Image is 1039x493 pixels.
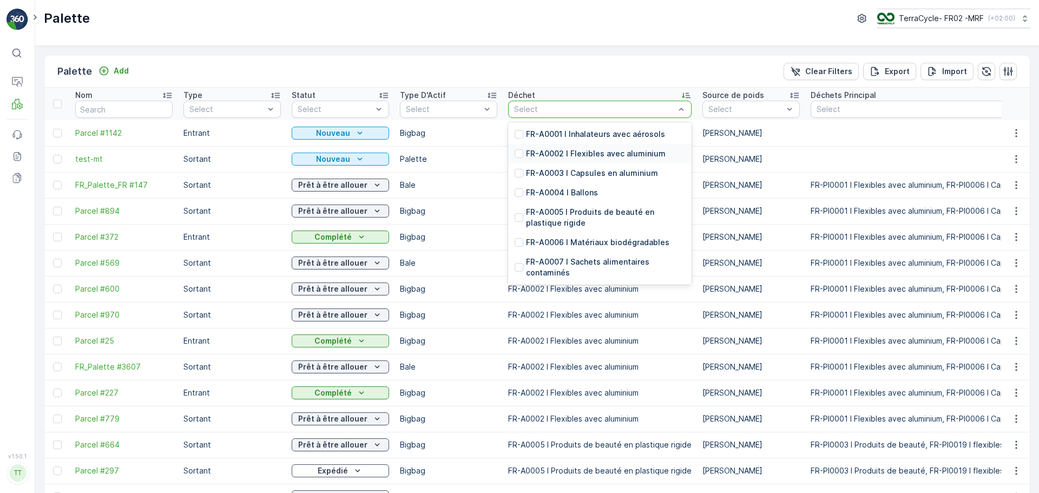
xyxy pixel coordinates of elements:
[292,334,389,347] button: Complété
[44,10,90,27] p: Palette
[298,439,367,450] p: Prêt à être allouer
[292,90,315,101] p: Statut
[298,180,367,190] p: Prêt à être allouer
[292,282,389,295] button: Prêt à être allouer
[702,439,800,450] p: [PERSON_NAME]
[508,336,692,346] p: FR-A0002 I Flexibles avec aluminium
[298,104,372,115] p: Select
[292,412,389,425] button: Prêt à être allouer
[298,284,367,294] p: Prêt à être allouer
[298,413,367,424] p: Prêt à être allouer
[292,153,389,166] button: Nouveau
[885,66,910,77] p: Export
[53,181,62,189] div: Toggle Row Selected
[53,415,62,423] div: Toggle Row Selected
[526,237,669,248] p: FR-A0006 I Matériaux biodégradables
[702,90,764,101] p: Source de poids
[784,63,859,80] button: Clear Filters
[702,310,800,320] p: [PERSON_NAME]
[75,232,173,242] span: Parcel #372
[75,258,173,268] a: Parcel #569
[400,361,497,372] p: Bale
[75,206,173,216] a: Parcel #894
[702,361,800,372] p: [PERSON_NAME]
[298,206,367,216] p: Prêt à être allouer
[53,466,62,475] div: Toggle Row Selected
[75,180,173,190] a: FR_Palette_FR #147
[53,233,62,241] div: Toggle Row Selected
[183,90,202,101] p: Type
[53,129,62,137] div: Toggle Row Selected
[988,14,1015,23] p: ( +02:00 )
[75,413,173,424] a: Parcel #779
[292,386,389,399] button: Complété
[400,180,497,190] p: Bale
[6,9,28,30] img: logo
[508,439,692,450] p: FR-A0005 I Produits de beauté en plastique rigide
[708,104,783,115] p: Select
[292,231,389,244] button: Complété
[298,258,367,268] p: Prêt à être allouer
[75,439,173,450] a: Parcel #664
[400,413,497,424] p: Bigbag
[183,387,281,398] p: Entrant
[514,104,675,115] p: Select
[53,207,62,215] div: Toggle Row Selected
[53,363,62,371] div: Toggle Row Selected
[316,128,350,139] p: Nouveau
[292,179,389,192] button: Prêt à être allouer
[526,168,658,179] p: FR-A0003 I Capsules en aluminium
[702,284,800,294] p: [PERSON_NAME]
[526,129,665,140] p: FR-A0001 I Inhalateurs avec aérosols
[183,232,281,242] p: Entrant
[75,465,173,476] a: Parcel #297
[702,154,800,165] p: [PERSON_NAME]
[292,205,389,218] button: Prêt à être allouer
[702,258,800,268] p: [PERSON_NAME]
[805,66,852,77] p: Clear Filters
[526,257,685,278] p: FR-A0007 I Sachets alimentaires contaminés
[75,101,173,118] input: Search
[114,65,129,76] p: Add
[75,310,173,320] a: Parcel #970
[292,438,389,451] button: Prêt à être allouer
[6,462,28,484] button: TT
[183,413,281,424] p: Sortant
[314,336,352,346] p: Complété
[292,127,389,140] button: Nouveau
[183,284,281,294] p: Sortant
[53,337,62,345] div: Toggle Row Selected
[508,413,692,424] p: FR-A0002 I Flexibles avec aluminium
[400,284,497,294] p: Bigbag
[877,12,895,24] img: terracycle.png
[53,155,62,163] div: Toggle Row Selected
[292,464,389,477] button: Expédié
[702,413,800,424] p: [PERSON_NAME]
[702,465,800,476] p: [PERSON_NAME]
[400,310,497,320] p: Bigbag
[75,154,173,165] a: test-mt
[811,90,876,101] p: Déchets Principal
[9,464,27,482] div: TT
[400,439,497,450] p: Bigbag
[183,465,281,476] p: Sortant
[183,258,281,268] p: Sortant
[183,154,281,165] p: Sortant
[292,257,389,269] button: Prêt à être allouer
[75,336,173,346] a: Parcel #25
[53,259,62,267] div: Toggle Row Selected
[75,361,173,372] a: FR_Palette #3607
[57,64,92,79] p: Palette
[94,64,133,77] button: Add
[53,311,62,319] div: Toggle Row Selected
[6,453,28,459] span: v 1.50.1
[75,284,173,294] a: Parcel #600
